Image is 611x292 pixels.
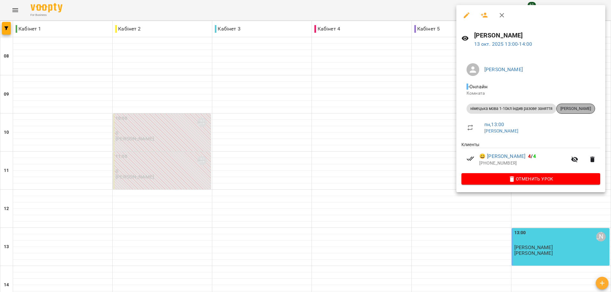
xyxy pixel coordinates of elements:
a: 😀 [PERSON_NAME] [479,153,525,160]
p: [PHONE_NUMBER] [479,160,567,166]
span: німецька мова 1-10кл індив разове заняття [467,106,556,112]
span: 4 [528,153,531,159]
h6: [PERSON_NAME] [474,31,600,40]
div: [PERSON_NAME] [556,104,595,114]
a: 13 окт. 2025 13:00-14:00 [474,41,532,47]
b: / [528,153,536,159]
span: Отменить Урок [467,175,595,183]
span: [PERSON_NAME] [557,106,595,112]
ul: Клиенты [461,141,600,173]
p: Комната [467,90,595,97]
button: Отменить Урок [461,173,600,185]
span: - Онлайн [467,84,489,90]
span: 4 [533,153,536,159]
a: пн , 13:00 [484,121,504,127]
svg: Визит оплачен [467,155,474,162]
a: [PERSON_NAME] [484,128,518,133]
a: [PERSON_NAME] [484,66,523,72]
